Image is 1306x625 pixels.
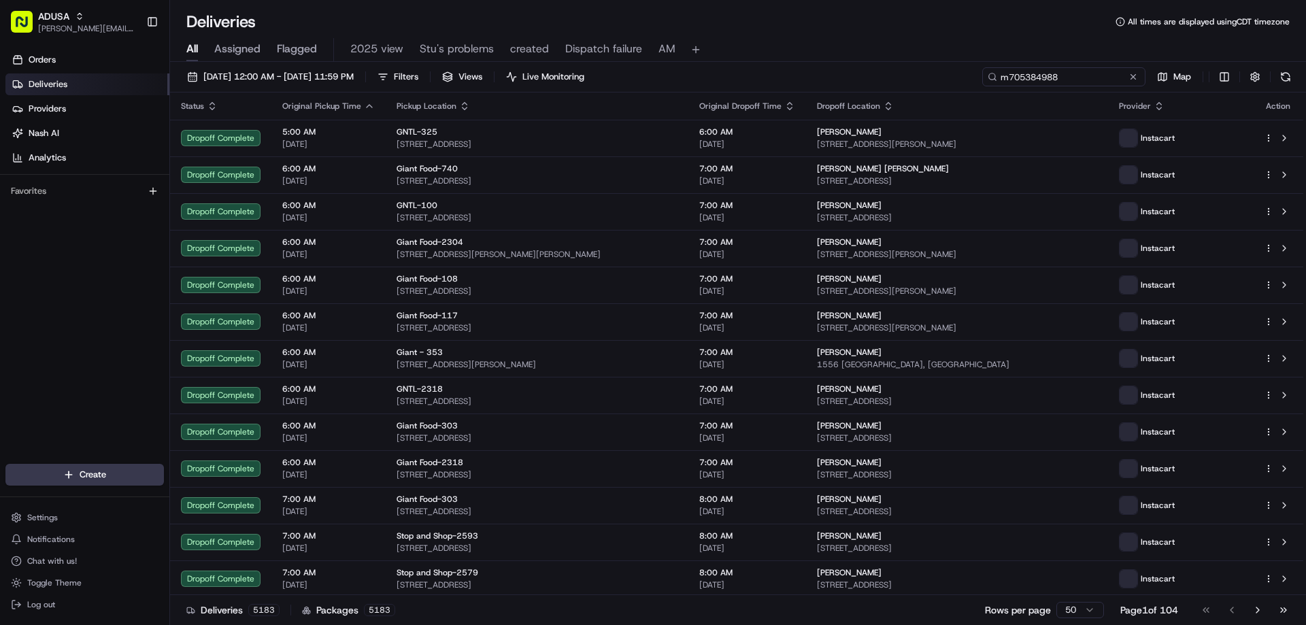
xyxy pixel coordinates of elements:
span: Giant Food-108 [397,273,458,284]
span: Notifications [27,534,75,545]
span: [STREET_ADDRESS] [397,433,677,443]
span: [DATE] [282,433,375,443]
span: [DATE] [282,249,375,260]
span: [DATE] [699,543,795,554]
span: 7:00 AM [699,163,795,174]
span: created [510,41,549,57]
span: 8:00 AM [699,530,795,541]
span: [PERSON_NAME] [817,384,882,394]
span: Giant Food-740 [397,163,458,174]
span: Instacart [1141,353,1175,364]
span: ADUSA [38,10,69,23]
span: Pylon [135,231,165,241]
span: Dispatch failure [565,41,642,57]
div: 5183 [364,604,395,616]
span: Stop and Shop-2593 [397,530,478,541]
span: Instacart [1141,316,1175,327]
span: [DATE] [282,359,375,370]
button: Filters [371,67,424,86]
span: 7:00 AM [699,420,795,431]
span: [STREET_ADDRESS] [397,322,677,333]
button: Refresh [1276,67,1295,86]
span: [STREET_ADDRESS][PERSON_NAME] [817,249,1098,260]
span: [STREET_ADDRESS] [397,506,677,517]
span: Original Dropoff Time [699,101,782,112]
span: 8:00 AM [699,494,795,505]
span: [PERSON_NAME] [817,530,882,541]
span: [PERSON_NAME] [817,457,882,468]
span: 6:00 AM [282,457,375,468]
span: [STREET_ADDRESS][PERSON_NAME] [817,139,1098,150]
span: [DATE] [699,139,795,150]
div: 5183 [248,604,280,616]
button: Settings [5,508,164,527]
span: 7:00 AM [699,347,795,358]
button: Map [1151,67,1197,86]
span: Deliveries [29,78,67,90]
span: 7:00 AM [699,200,795,211]
button: Views [436,67,488,86]
span: Orders [29,54,56,66]
span: [PERSON_NAME] [PERSON_NAME] [817,163,949,174]
div: Packages [302,603,395,617]
span: [DATE] [282,543,375,554]
p: Rows per page [985,603,1051,617]
span: [DATE] [699,506,795,517]
p: Welcome 👋 [14,54,248,76]
div: We're available if you need us! [46,143,172,154]
a: 💻API Documentation [110,192,224,216]
span: [STREET_ADDRESS][PERSON_NAME][PERSON_NAME] [397,249,677,260]
span: Giant Food-303 [397,420,458,431]
span: [DATE] [282,469,375,480]
button: ADUSA[PERSON_NAME][EMAIL_ADDRESS][PERSON_NAME][DOMAIN_NAME] [5,5,141,38]
span: Log out [27,599,55,610]
span: [DATE] [699,212,795,223]
img: 1736555255976-a54dd68f-1ca7-489b-9aae-adbdc363a1c4 [14,130,38,154]
span: 6:00 AM [282,347,375,358]
div: Deliveries [186,603,280,617]
span: [PERSON_NAME][EMAIL_ADDRESS][PERSON_NAME][DOMAIN_NAME] [38,23,135,34]
span: 7:00 AM [699,384,795,394]
span: [STREET_ADDRESS][PERSON_NAME] [817,322,1098,333]
span: Analytics [29,152,66,164]
span: [STREET_ADDRESS] [397,579,677,590]
button: Live Monitoring [500,67,590,86]
span: 7:00 AM [699,457,795,468]
span: 7:00 AM [282,567,375,578]
span: Instacart [1141,573,1175,584]
span: [STREET_ADDRESS] [397,469,677,480]
span: Instacart [1141,206,1175,217]
span: Instacart [1141,463,1175,474]
span: [STREET_ADDRESS] [397,212,677,223]
span: Toggle Theme [27,577,82,588]
span: [DATE] [282,506,375,517]
span: Nash AI [29,127,59,139]
button: [DATE] 12:00 AM - [DATE] 11:59 PM [181,67,360,86]
input: Type to search [982,67,1145,86]
span: Settings [27,512,58,523]
span: [DATE] [699,469,795,480]
span: [STREET_ADDRESS] [817,543,1098,554]
a: Orders [5,49,169,71]
span: All times are displayed using CDT timezone [1128,16,1290,27]
span: Live Monitoring [522,71,584,83]
span: [DATE] [699,433,795,443]
button: Chat with us! [5,552,164,571]
span: Giant Food-303 [397,494,458,505]
span: [DATE] 12:00 AM - [DATE] 11:59 PM [203,71,354,83]
span: [STREET_ADDRESS] [817,175,1098,186]
span: [DATE] [699,579,795,590]
span: [PERSON_NAME] [817,200,882,211]
span: [PERSON_NAME] [817,420,882,431]
span: [DATE] [282,322,375,333]
span: 7:00 AM [699,310,795,321]
span: [DATE] [699,249,795,260]
span: Original Pickup Time [282,101,361,112]
span: 8:00 AM [699,567,795,578]
a: Analytics [5,147,169,169]
span: All [186,41,198,57]
span: 6:00 AM [282,273,375,284]
span: 7:00 AM [282,494,375,505]
span: Flagged [277,41,317,57]
span: Views [458,71,482,83]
